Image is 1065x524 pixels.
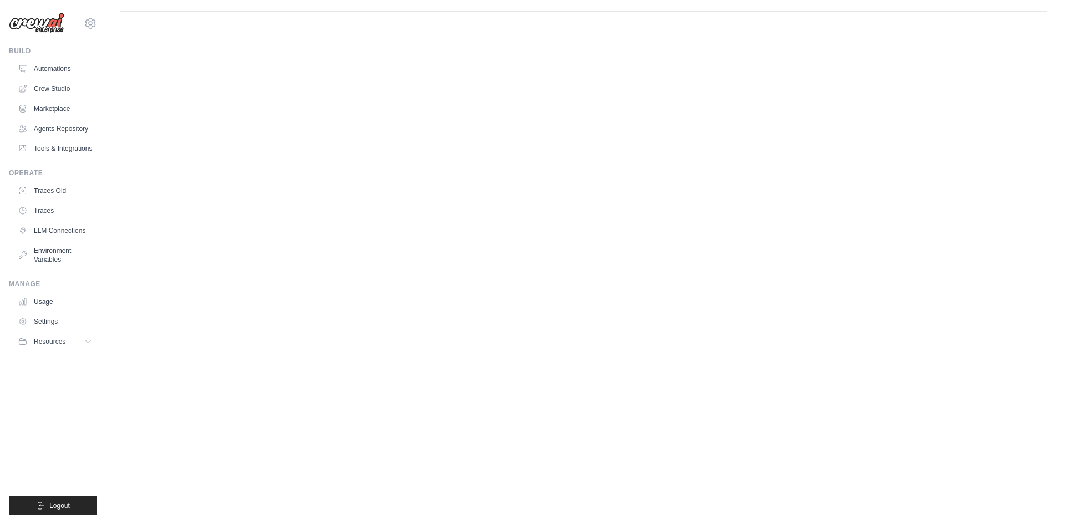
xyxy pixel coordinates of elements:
img: Logo [9,13,64,34]
a: Usage [13,293,97,311]
button: Resources [13,333,97,350]
a: Agents Repository [13,120,97,138]
a: Marketplace [13,100,97,118]
span: Resources [34,337,65,346]
a: Settings [13,313,97,330]
a: Environment Variables [13,242,97,268]
button: Logout [9,496,97,515]
a: Traces Old [13,182,97,200]
span: Logout [49,501,70,510]
a: Traces [13,202,97,220]
div: Operate [9,169,97,177]
a: LLM Connections [13,222,97,240]
a: Tools & Integrations [13,140,97,157]
div: Manage [9,279,97,288]
div: Build [9,47,97,55]
a: Automations [13,60,97,78]
a: Crew Studio [13,80,97,98]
